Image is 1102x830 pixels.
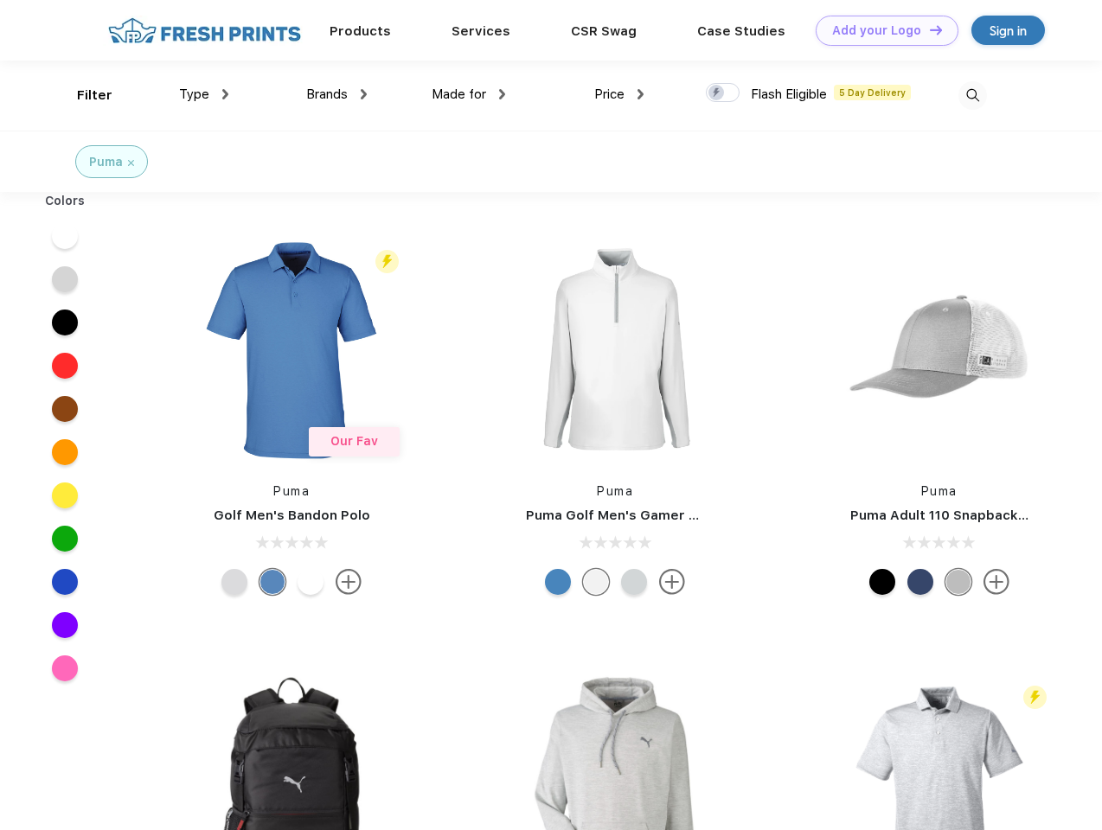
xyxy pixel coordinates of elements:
div: High Rise [221,569,247,595]
img: more.svg [659,569,685,595]
div: Sign in [990,21,1027,41]
img: dropdown.png [499,89,505,99]
img: flash_active_toggle.svg [375,250,399,273]
div: High Rise [621,569,647,595]
a: Puma [273,484,310,498]
div: Bright White [298,569,324,595]
div: Quarry with Brt Whit [945,569,971,595]
a: Golf Men's Bandon Polo [214,508,370,523]
img: func=resize&h=266 [824,235,1054,465]
img: dropdown.png [637,89,644,99]
img: more.svg [336,569,362,595]
a: Puma Golf Men's Gamer Golf Quarter-Zip [526,508,799,523]
img: fo%20logo%202.webp [103,16,306,46]
div: Lake Blue [259,569,285,595]
img: dropdown.png [222,89,228,99]
a: Puma [921,484,958,498]
span: Type [179,86,209,102]
img: func=resize&h=266 [176,235,407,465]
img: more.svg [983,569,1009,595]
a: Products [330,23,391,39]
div: Bright Cobalt [545,569,571,595]
img: DT [930,25,942,35]
div: Peacoat with Qut Shd [907,569,933,595]
span: Brands [306,86,348,102]
img: filter_cancel.svg [128,160,134,166]
span: Made for [432,86,486,102]
div: Bright White [583,569,609,595]
a: Sign in [971,16,1045,45]
a: Services [452,23,510,39]
span: 5 Day Delivery [834,85,911,100]
img: dropdown.png [361,89,367,99]
img: flash_active_toggle.svg [1023,686,1047,709]
div: Pma Blk Pma Blk [869,569,895,595]
div: Colors [32,192,99,210]
div: Puma [89,153,123,171]
a: CSR Swag [571,23,637,39]
div: Add your Logo [832,23,921,38]
span: Flash Eligible [751,86,827,102]
span: Price [594,86,625,102]
img: desktop_search.svg [958,81,987,110]
a: Puma [597,484,633,498]
div: Filter [77,86,112,105]
span: Our Fav [330,434,378,448]
img: func=resize&h=266 [500,235,730,465]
